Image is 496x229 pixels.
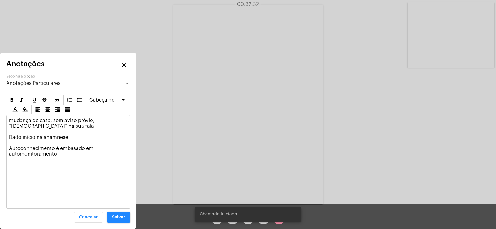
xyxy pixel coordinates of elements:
[52,95,62,105] div: Blockquote
[237,2,259,7] span: 00:32:32
[112,215,125,219] span: Salvar
[11,105,20,114] div: Cor do texto
[200,211,237,217] span: Chamada Iniciada
[6,60,45,68] span: Anotações
[9,118,127,157] p: mudança de casa, sem aviso prévio, ”[DEMOGRAPHIC_DATA]” na sua fala Dado início na anamnese Autoc...
[88,95,126,105] div: Cabeçalho
[53,105,62,114] div: Alinhar à direita
[63,105,72,114] div: Alinhar justificado
[65,95,74,105] div: Ordered List
[33,105,42,114] div: Alinhar à esquerda
[75,95,84,105] div: Bullet List
[120,61,128,69] mat-icon: close
[6,81,60,86] span: Anotações Particulares
[7,95,16,105] div: Negrito
[107,212,130,223] button: Salvar
[79,215,98,219] span: Cancelar
[74,212,103,223] button: Cancelar
[20,105,30,114] div: Cor de fundo
[43,105,52,114] div: Alinhar ao centro
[30,95,39,105] div: Sublinhado
[40,95,49,105] div: Strike
[17,95,26,105] div: Itálico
